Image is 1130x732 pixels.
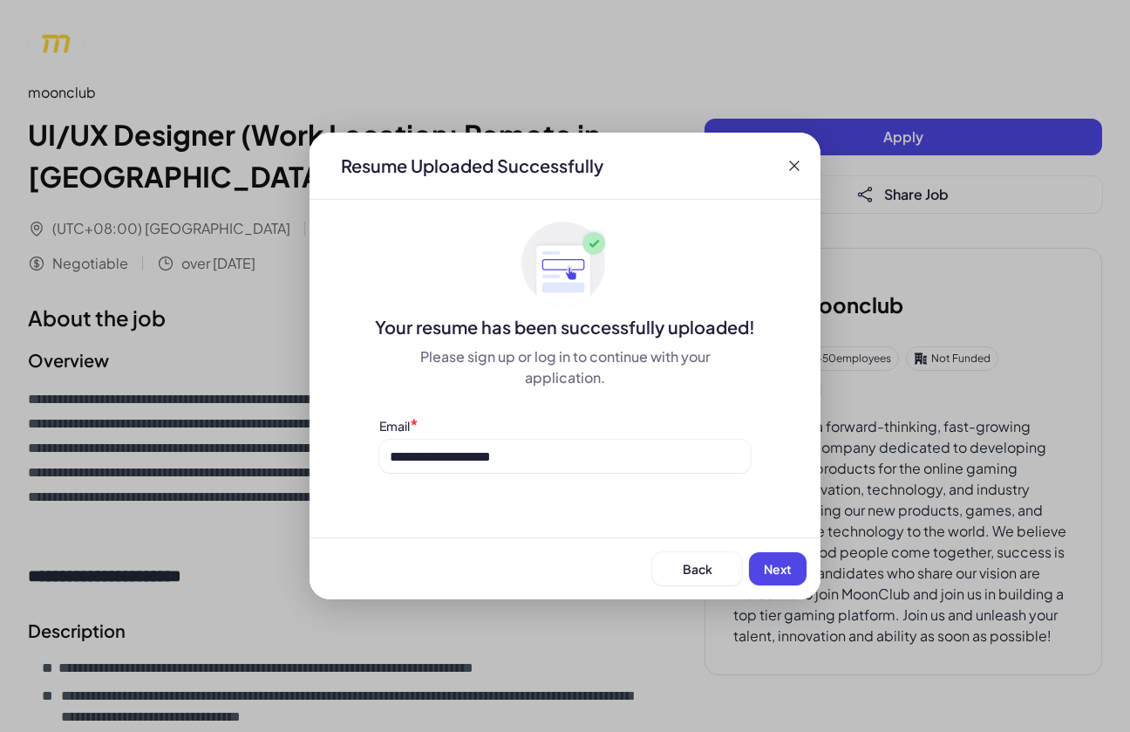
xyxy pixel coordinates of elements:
[683,561,712,577] span: Back
[749,552,807,585] button: Next
[379,418,410,434] label: Email
[327,154,617,178] div: Resume Uploaded Successfully
[310,315,820,339] div: Your resume has been successfully uploaded!
[521,221,609,308] img: ApplyedMaskGroup3.svg
[379,346,751,388] div: Please sign up or log in to continue with your application.
[652,552,742,585] button: Back
[764,561,792,577] span: Next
